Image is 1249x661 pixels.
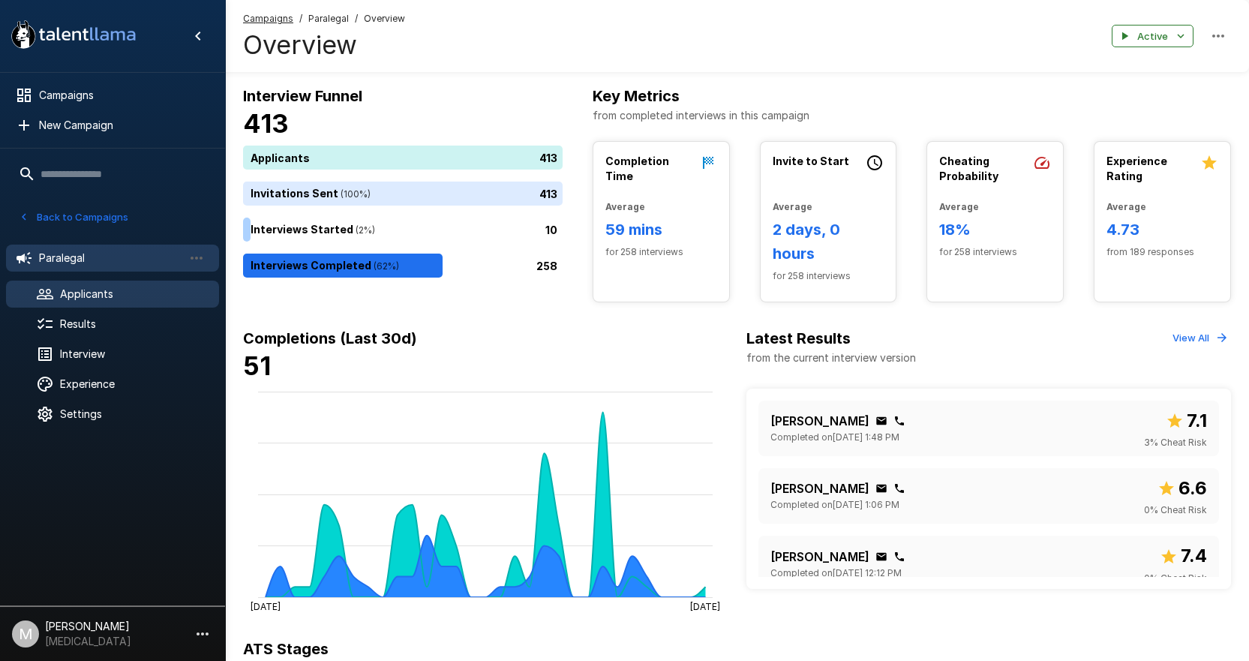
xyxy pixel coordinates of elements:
[308,11,349,26] span: Paralegal
[773,218,884,266] h6: 2 days, 0 hours
[773,155,849,167] b: Invite to Start
[1106,245,1218,260] span: from 189 responses
[1106,201,1146,212] b: Average
[1144,571,1207,586] span: 0 % Cheat Risk
[299,11,302,26] span: /
[355,11,358,26] span: /
[746,329,851,347] b: Latest Results
[605,155,669,182] b: Completion Time
[605,218,717,242] h6: 59 mins
[746,350,916,365] p: from the current interview version
[939,245,1051,260] span: for 258 interviews
[243,13,293,24] u: Campaigns
[243,108,289,139] b: 413
[770,548,869,566] p: [PERSON_NAME]
[545,222,557,238] p: 10
[893,551,905,563] div: Click to copy
[1106,155,1167,182] b: Experience Rating
[1157,474,1207,503] span: Overall score out of 10
[1187,410,1207,431] b: 7.1
[875,551,887,563] div: Click to copy
[770,497,899,512] span: Completed on [DATE] 1:06 PM
[1160,542,1207,570] span: Overall score out of 10
[539,150,557,166] p: 413
[939,218,1051,242] h6: 18%
[773,201,812,212] b: Average
[893,482,905,494] div: Click to copy
[1169,326,1231,350] button: View All
[243,640,329,658] b: ATS Stages
[1166,407,1207,435] span: Overall score out of 10
[364,11,405,26] span: Overview
[875,415,887,427] div: Click to copy
[773,269,884,284] span: for 258 interviews
[1144,503,1207,518] span: 0 % Cheat Risk
[770,430,899,445] span: Completed on [DATE] 1:48 PM
[1112,25,1193,48] button: Active
[605,245,717,260] span: for 258 interviews
[770,412,869,430] p: [PERSON_NAME]
[690,600,720,611] tspan: [DATE]
[1144,435,1207,450] span: 3 % Cheat Risk
[770,479,869,497] p: [PERSON_NAME]
[243,329,417,347] b: Completions (Last 30d)
[770,566,902,581] span: Completed on [DATE] 12:12 PM
[605,201,645,212] b: Average
[243,87,362,105] b: Interview Funnel
[536,258,557,274] p: 258
[243,350,271,381] b: 51
[539,186,557,202] p: 413
[1106,218,1218,242] h6: 4.73
[593,108,1231,123] p: from completed interviews in this campaign
[1178,477,1207,499] b: 6.6
[1181,545,1207,566] b: 7.4
[893,415,905,427] div: Click to copy
[243,29,405,61] h4: Overview
[875,482,887,494] div: Click to copy
[939,201,979,212] b: Average
[593,87,680,105] b: Key Metrics
[251,600,281,611] tspan: [DATE]
[939,155,998,182] b: Cheating Probability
